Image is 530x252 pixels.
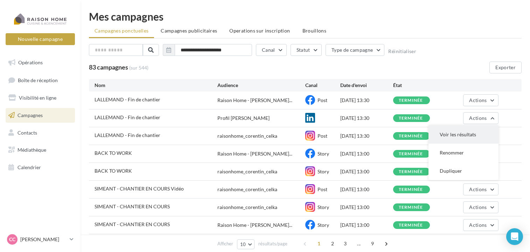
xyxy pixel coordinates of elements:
span: Post [318,186,327,192]
span: Calendrier [18,164,41,170]
span: Actions [469,204,487,210]
div: [DATE] 13:00 [340,150,393,157]
div: [DATE] 13:00 [340,204,393,211]
div: [DATE] 13:30 [340,97,393,104]
span: Actions [469,186,487,192]
div: État [393,82,446,89]
div: raisonhome_corentin_celka [217,186,277,193]
span: Actions [469,97,487,103]
span: 2 [327,238,338,249]
a: Médiathèque [4,143,76,157]
span: (sur 544) [129,64,148,71]
button: Renommer [428,144,498,162]
div: terminée [399,116,423,121]
div: [DATE] 13:30 [340,132,393,139]
span: résultats/page [258,240,287,247]
div: Open Intercom Messenger [506,228,523,245]
span: 3 [340,238,351,249]
span: 83 campagnes [89,63,128,71]
button: Actions [463,201,498,213]
div: Audience [217,82,305,89]
a: Contacts [4,125,76,140]
div: Nom [95,82,217,89]
span: Story [318,168,329,174]
span: BACK TO WORK [95,168,132,174]
span: Brouillons [302,28,327,34]
span: Actions [469,115,487,121]
button: Voir les résultats [428,125,498,144]
button: Actions [463,112,498,124]
div: [DATE] 13:00 [340,168,393,175]
a: Visibilité en ligne [4,91,76,105]
button: Actions [463,94,498,106]
span: Opérations [18,59,43,65]
span: Story [318,151,329,157]
button: 10 [237,239,255,249]
span: Campagnes [18,112,43,118]
div: terminée [399,170,423,174]
span: Afficher [217,240,233,247]
span: LALLEMAND - Fin de chantier [95,96,160,102]
div: [DATE] 13:00 [340,222,393,229]
span: CC [9,236,15,243]
span: Story [318,204,329,210]
div: Mes campagnes [89,11,522,22]
div: terminée [399,134,423,138]
button: Dupliquer [428,162,498,180]
span: Boîte de réception [18,77,58,83]
div: raisonhome_corentin_celka [217,132,277,139]
button: Actions [463,219,498,231]
span: Story [318,222,329,228]
span: BACK TO WORK [95,150,132,156]
a: Opérations [4,55,76,70]
button: Nouvelle campagne [6,33,75,45]
span: Médiathèque [18,147,46,153]
div: terminée [399,152,423,156]
div: Date d'envoi [340,82,393,89]
span: Campagnes publicitaires [161,28,217,34]
span: Post [318,133,327,139]
div: raisonhome_corentin_celka [217,168,277,175]
span: Raison Home - [PERSON_NAME]... [217,97,292,104]
a: Boîte de réception [4,73,76,88]
span: Contacts [18,129,37,135]
a: CC [PERSON_NAME] [6,233,75,246]
span: Raison Home - [PERSON_NAME]... [217,150,292,157]
button: Réinitialiser [388,49,416,54]
div: Profil [PERSON_NAME] [217,115,270,122]
span: SIMEANT - CHANTIER EN COURS Vidéo [95,186,184,192]
div: terminée [399,187,423,192]
span: 10 [240,242,246,247]
span: Operations sur inscription [229,28,290,34]
button: Exporter [489,62,522,73]
span: SIMEANT - CHANTIER EN COURS [95,203,170,209]
button: Actions [463,183,498,195]
span: LALLEMAND - Fin de chantier [95,132,160,138]
div: raisonhome_corentin_celka [217,204,277,211]
div: Canal [305,82,340,89]
span: Visibilité en ligne [19,95,56,101]
span: 9 [367,238,378,249]
button: Type de campagne [326,44,385,56]
div: terminée [399,205,423,210]
div: terminée [399,223,423,228]
span: ... [353,238,364,249]
span: Raison Home - [PERSON_NAME]... [217,222,292,229]
button: Canal [256,44,287,56]
a: Campagnes [4,108,76,123]
button: Statut [291,44,322,56]
span: Actions [469,222,487,228]
div: [DATE] 13:00 [340,186,393,193]
div: terminée [399,98,423,103]
p: [PERSON_NAME] [20,236,67,243]
span: 1 [313,238,325,249]
span: SIMEANT - CHANTIER EN COURS [95,221,170,227]
div: [DATE] 13:30 [340,115,393,122]
a: Calendrier [4,160,76,175]
span: LALLEMAND - Fin de chantier [95,114,160,120]
span: Post [318,97,327,103]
